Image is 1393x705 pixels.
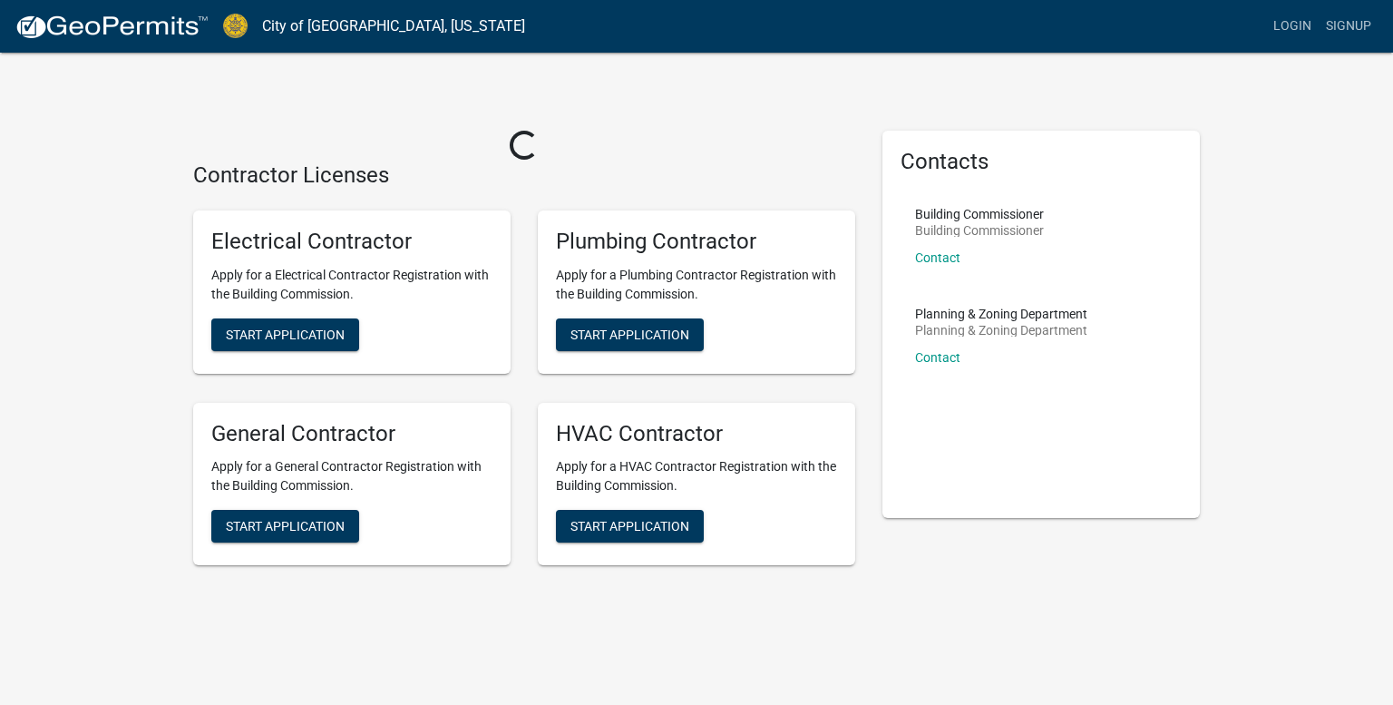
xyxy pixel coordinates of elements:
button: Start Application [556,318,704,351]
span: Start Application [570,327,689,341]
h5: General Contractor [211,421,492,447]
h5: Electrical Contractor [211,229,492,255]
p: Building Commissioner [915,208,1044,220]
button: Start Application [211,318,359,351]
a: Contact [915,350,960,365]
h4: Contractor Licenses [193,162,855,189]
button: Start Application [556,510,704,543]
img: City of Jeffersonville, Indiana [223,14,248,38]
p: Apply for a General Contractor Registration with the Building Commission. [211,457,492,495]
span: Start Application [570,519,689,534]
p: Apply for a HVAC Contractor Registration with the Building Commission. [556,457,837,495]
p: Apply for a Plumbing Contractor Registration with the Building Commission. [556,266,837,304]
a: Signup [1319,9,1378,44]
a: City of [GEOGRAPHIC_DATA], [US_STATE] [262,11,525,42]
h5: Plumbing Contractor [556,229,837,255]
p: Planning & Zoning Department [915,324,1087,337]
p: Planning & Zoning Department [915,308,1087,320]
a: Login [1266,9,1319,44]
h5: Contacts [901,149,1182,175]
span: Start Application [226,327,345,341]
a: Contact [915,250,960,265]
h5: HVAC Contractor [556,421,837,447]
p: Building Commissioner [915,224,1044,237]
p: Apply for a Electrical Contractor Registration with the Building Commission. [211,266,492,304]
span: Start Application [226,519,345,534]
button: Start Application [211,510,359,543]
